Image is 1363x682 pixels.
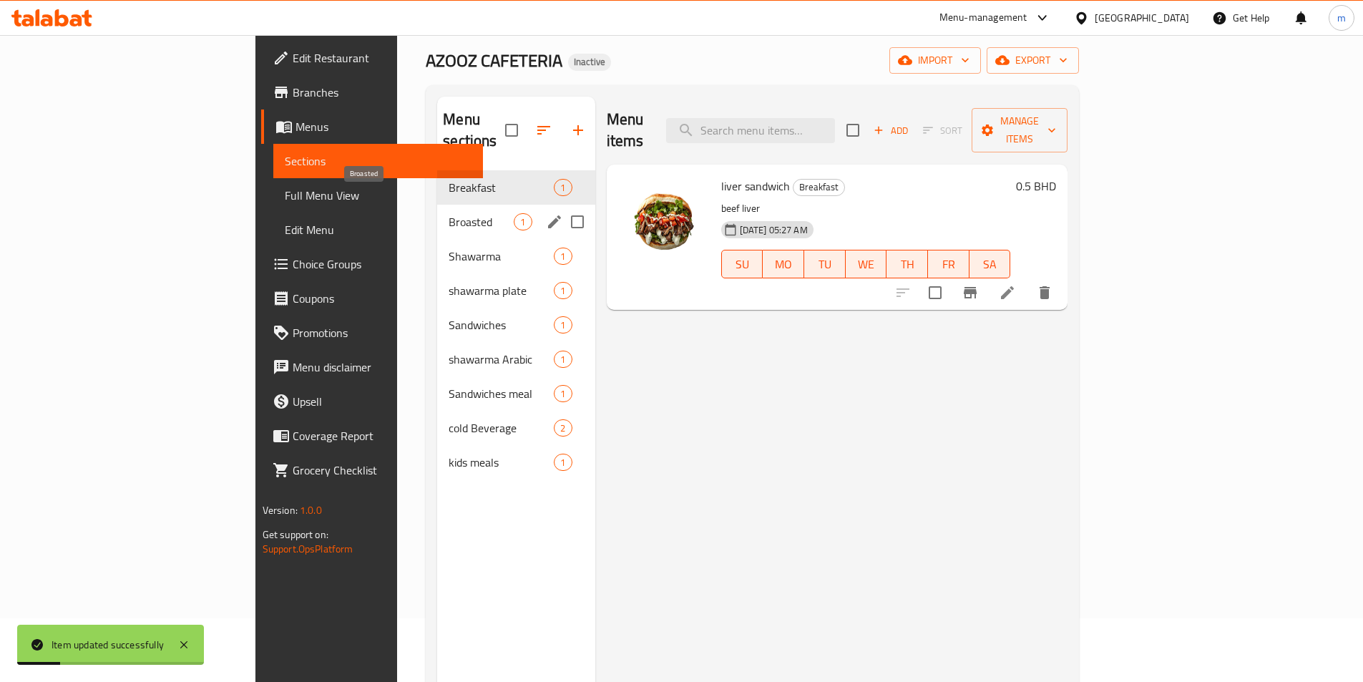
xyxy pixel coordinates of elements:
span: Edit Menu [285,221,472,238]
span: Branches [293,84,472,101]
span: Select section [838,115,868,145]
span: Upsell [293,393,472,410]
span: shawarma plate [449,282,554,299]
span: Menu disclaimer [293,359,472,376]
span: Sandwiches [449,316,554,333]
div: items [554,454,572,471]
a: Full Menu View [273,178,483,213]
span: Version: [263,501,298,520]
div: Sandwiches meal1 [437,376,595,411]
span: Full Menu View [285,187,472,204]
a: Edit Restaurant [261,41,483,75]
span: FR [934,254,964,275]
div: Broasted1edit [437,205,595,239]
div: Shawarma [449,248,554,265]
div: Item updated successfully [52,637,164,653]
button: delete [1027,276,1062,310]
span: [DATE] 05:27 AM [734,223,814,237]
span: Sections [285,152,472,170]
div: Breakfast1 [437,170,595,205]
span: Select section first [914,120,972,142]
span: liver sandwich [721,175,790,197]
button: TH [886,250,928,278]
span: Choice Groups [293,255,472,273]
a: Menu disclaimer [261,350,483,384]
div: shawarma plate1 [437,273,595,308]
span: Manage items [983,112,1056,148]
a: Menus [261,109,483,144]
button: export [987,47,1079,74]
div: items [554,248,572,265]
span: Select all sections [497,115,527,145]
span: import [901,52,969,69]
span: 1 [555,181,571,195]
span: TH [892,254,922,275]
div: items [554,351,572,368]
button: Add [868,120,914,142]
span: Grocery Checklist [293,462,472,479]
span: Get support on: [263,525,328,544]
a: Upsell [261,384,483,419]
button: MO [763,250,804,278]
div: cold Beverage2 [437,411,595,445]
div: items [554,282,572,299]
span: Select to update [920,278,950,308]
span: 1 [555,456,571,469]
a: Edit Menu [273,213,483,247]
span: Edit Restaurant [293,49,472,67]
div: items [554,316,572,333]
button: import [889,47,981,74]
span: WE [851,254,881,275]
span: 1 [555,387,571,401]
input: search [666,118,835,143]
a: Grocery Checklist [261,453,483,487]
button: FR [928,250,969,278]
span: Promotions [293,324,472,341]
span: AZOOZ CAFETERIA [426,44,562,77]
h2: Menu items [607,109,650,152]
a: Promotions [261,316,483,350]
div: items [554,419,572,437]
div: shawarma Arabic1 [437,342,595,376]
div: Inactive [568,54,611,71]
div: Menu-management [939,9,1027,26]
a: Coupons [261,281,483,316]
span: shawarma Arabic [449,351,554,368]
button: Manage items [972,108,1068,152]
span: m [1337,10,1346,26]
span: Sandwiches meal [449,385,554,402]
span: kids meals [449,454,554,471]
div: Breakfast [793,179,845,196]
button: SA [969,250,1011,278]
span: Coupons [293,290,472,307]
p: beef liver [721,200,1011,218]
button: TU [804,250,846,278]
span: Breakfast [449,179,554,196]
span: 2 [555,422,571,435]
button: WE [846,250,887,278]
span: 1 [555,284,571,298]
div: kids meals1 [437,445,595,479]
a: Edit menu item [999,284,1016,301]
span: Add item [868,120,914,142]
div: Shawarma1 [437,239,595,273]
div: [GEOGRAPHIC_DATA] [1095,10,1189,26]
span: 1 [555,318,571,332]
div: items [514,213,532,230]
a: Coverage Report [261,419,483,453]
span: 1 [555,250,571,263]
span: Coverage Report [293,427,472,444]
button: SU [721,250,763,278]
span: Breakfast [793,179,844,195]
button: Add section [561,113,595,147]
h6: 0.5 BHD [1016,176,1056,196]
button: Branch-specific-item [953,276,987,310]
a: Sections [273,144,483,178]
span: cold Beverage [449,419,554,437]
img: liver sandwich [618,176,710,268]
